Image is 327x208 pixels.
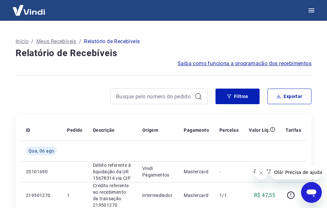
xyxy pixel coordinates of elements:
[93,162,132,181] p: Débito referente à liquidação da UR 15678314 via CIP
[267,89,311,104] button: Exportar
[270,165,322,179] iframe: Mensagem da empresa
[79,38,81,45] p: /
[67,127,82,133] p: Pedido
[36,38,76,45] a: Meus Recebíveis
[84,38,140,45] p: Relatório de Recebíveis
[29,148,54,154] span: Qua, 06 ago
[249,127,270,133] p: Valor Líq.
[142,165,174,178] p: Vindi Pagamentos
[116,92,192,101] input: Busque pelo número do pedido
[8,0,50,20] img: Vindi
[93,127,115,133] p: Descrição
[4,5,54,10] span: Olá! Precisa de ajuda?
[142,127,158,133] p: Origem
[219,192,239,199] p: 1/1
[31,38,33,45] p: /
[184,127,209,133] p: Pagamento
[216,89,260,104] button: Filtros
[184,192,209,199] p: Mastercard
[16,47,311,60] h4: Relatório de Recebíveis
[184,168,209,175] p: Mastercard
[255,166,268,179] iframe: Fechar mensagem
[286,127,301,133] p: Tarifas
[254,191,275,199] p: R$ 47,55
[219,168,239,175] p: -
[67,192,82,199] p: 1
[142,192,174,199] p: Intermediador
[219,127,239,133] p: Parcelas
[253,168,275,176] p: -R$ 47,55
[26,127,30,133] p: ID
[26,168,57,175] p: 20101690
[301,182,322,203] iframe: Botão para abrir a janela de mensagens
[178,60,311,67] a: Saiba como funciona a programação dos recebimentos
[26,192,57,199] p: 219501270
[16,38,29,45] a: Início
